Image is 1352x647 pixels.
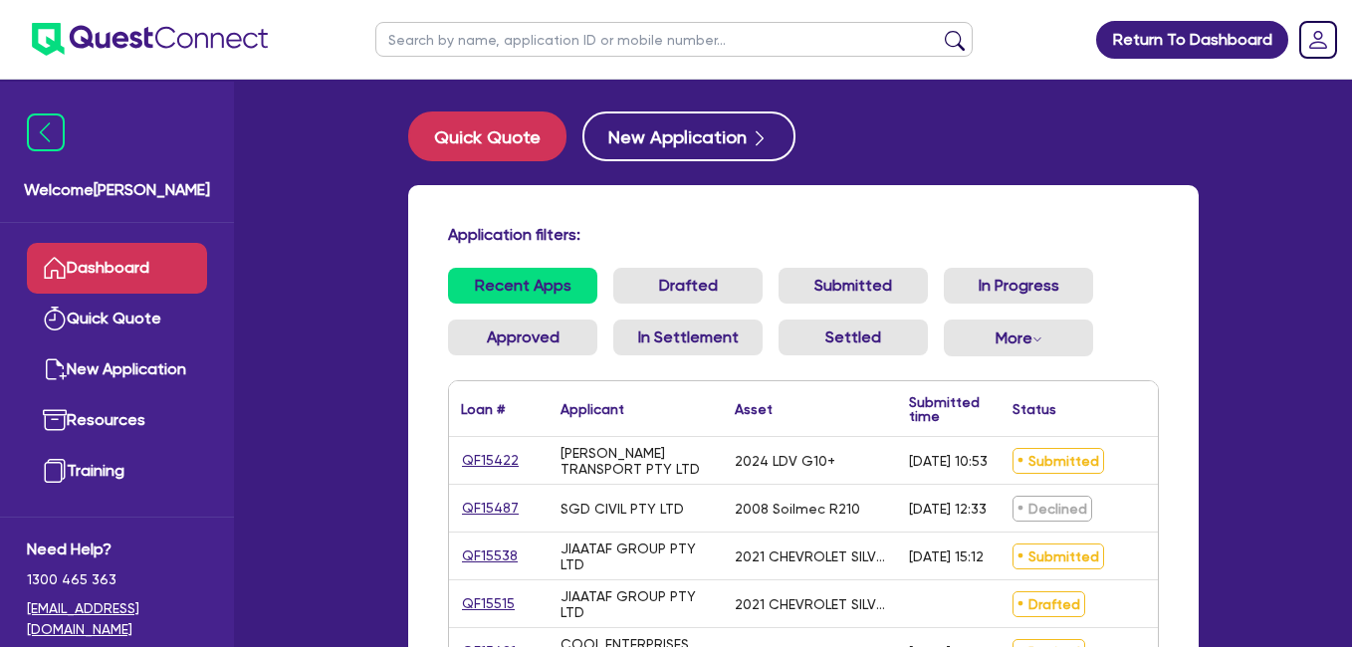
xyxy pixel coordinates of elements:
a: In Settlement [613,320,763,355]
a: [EMAIL_ADDRESS][DOMAIN_NAME] [27,598,207,640]
a: Submitted [779,268,928,304]
a: Settled [779,320,928,355]
div: 2021 CHEVROLET SILVERADO [735,548,885,564]
span: Welcome [PERSON_NAME] [24,178,210,202]
div: Status [1013,402,1056,416]
div: [DATE] 15:12 [909,548,984,564]
div: JIAATAF GROUP PTY LTD [561,540,711,572]
div: [DATE] 10:53 [909,453,988,469]
span: Declined [1013,496,1092,522]
a: QF15422 [461,449,520,472]
a: Recent Apps [448,268,597,304]
img: resources [43,408,67,432]
a: Dashboard [27,243,207,294]
div: SGD CIVIL PTY LTD [561,501,684,517]
a: Quick Quote [27,294,207,344]
a: Resources [27,395,207,446]
span: Submitted [1013,543,1104,569]
div: Submitted time [909,395,980,423]
div: [DATE] 12:33 [909,501,987,517]
a: In Progress [944,268,1093,304]
img: training [43,459,67,483]
div: 2008 Soilmec R210 [735,501,860,517]
a: Quick Quote [408,111,582,161]
span: Need Help? [27,538,207,561]
div: 2024 LDV G10+ [735,453,835,469]
a: Return To Dashboard [1096,21,1288,59]
img: quick-quote [43,307,67,330]
span: Submitted [1013,448,1104,474]
a: Training [27,446,207,497]
span: Drafted [1013,591,1085,617]
button: Dropdown toggle [944,320,1093,356]
div: Applicant [561,402,624,416]
a: QF15487 [461,497,520,520]
div: JIAATAF GROUP PTY LTD [561,588,711,620]
h4: Application filters: [448,225,1159,244]
img: new-application [43,357,67,381]
img: icon-menu-close [27,113,65,151]
a: QF15538 [461,544,519,567]
img: quest-connect-logo-blue [32,23,268,56]
span: 1300 465 363 [27,569,207,590]
a: Drafted [613,268,763,304]
input: Search by name, application ID or mobile number... [375,22,973,57]
div: Loan # [461,402,505,416]
div: Asset [735,402,773,416]
button: Quick Quote [408,111,566,161]
a: Dropdown toggle [1292,14,1344,66]
div: 2021 CHEVROLET SILVERADO [735,596,885,612]
a: Approved [448,320,597,355]
button: New Application [582,111,795,161]
div: [PERSON_NAME] TRANSPORT PTY LTD [561,445,711,477]
a: New Application [27,344,207,395]
a: QF15515 [461,592,516,615]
